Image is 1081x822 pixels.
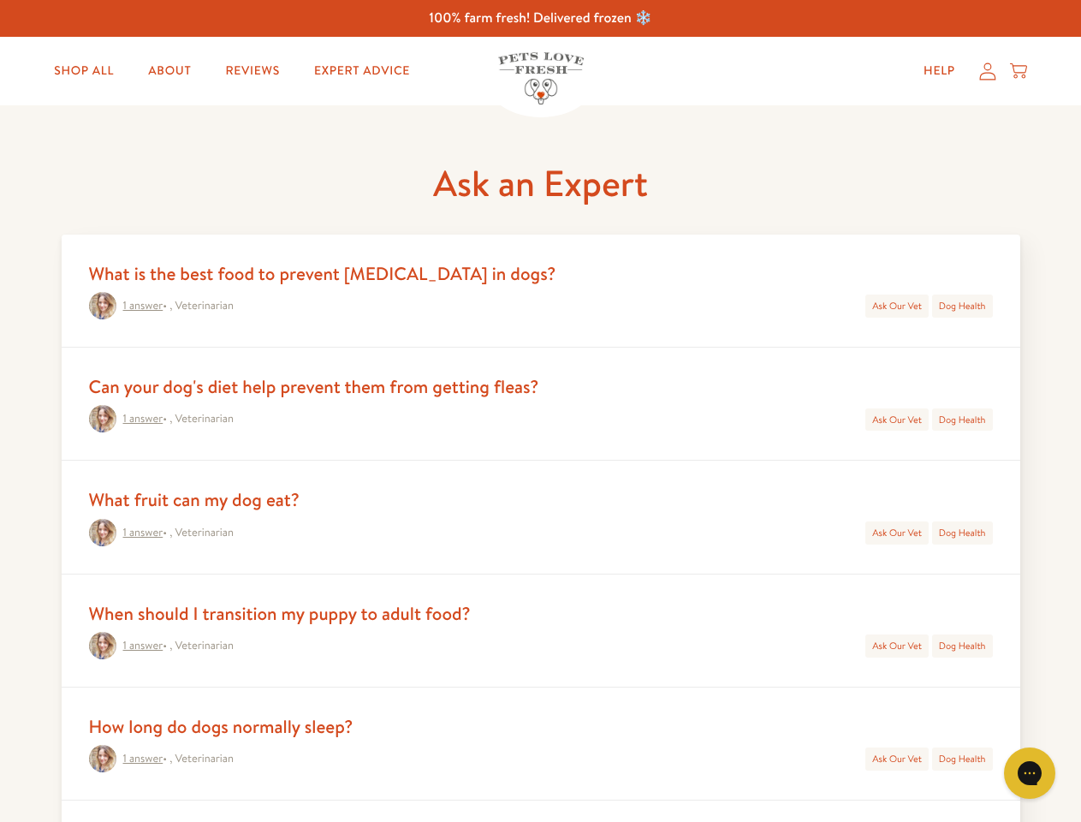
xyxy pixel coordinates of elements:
a: Expert Advice [300,54,424,88]
a: Ask Our Vet [872,413,922,426]
a: About [134,54,205,88]
a: Dog Health [939,639,986,652]
a: 1 answer [123,751,163,766]
a: 1 answer [123,411,163,426]
span: • , Veterinarian [123,523,234,542]
a: 1 answer [123,525,163,540]
a: Dog Health [939,299,986,313]
a: What is the best food to prevent [MEDICAL_DATA] in dogs? [89,261,556,286]
a: Ask Our Vet [872,752,922,765]
img: What fruit can my dog eat? [89,519,116,546]
a: Ask Our Vet [872,299,922,313]
img: Pets Love Fresh [498,52,584,104]
img: Can your dog's diet help prevent them from getting fleas? [89,405,116,432]
img: How long do dogs normally sleep? [89,745,116,772]
a: How long do dogs normally sleep? [89,714,353,739]
span: • , Veterinarian [123,409,234,428]
a: Ask Our Vet [872,639,922,652]
a: Ask Our Vet [872,526,922,539]
iframe: Gorgias live chat messenger [995,742,1064,805]
a: 1 answer [123,638,163,653]
a: Dog Health [939,526,986,539]
a: Dog Health [939,752,986,765]
a: 1 answer [123,298,163,313]
a: When should I transition my puppy to adult food? [89,601,471,626]
a: Shop All [40,54,128,88]
img: When should I transition my puppy to adult food? [89,632,116,659]
a: Can your dog's diet help prevent them from getting fleas? [89,374,539,399]
span: • , Veterinarian [123,296,234,315]
span: • , Veterinarian [123,749,234,768]
img: What is the best food to prevent colitis in dogs? [89,292,116,319]
span: • , Veterinarian [123,636,234,655]
a: What fruit can my dog eat? [89,487,300,512]
h1: Ask an Expert [62,160,1020,207]
a: Dog Health [939,413,986,426]
a: Help [910,54,969,88]
a: Reviews [211,54,293,88]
